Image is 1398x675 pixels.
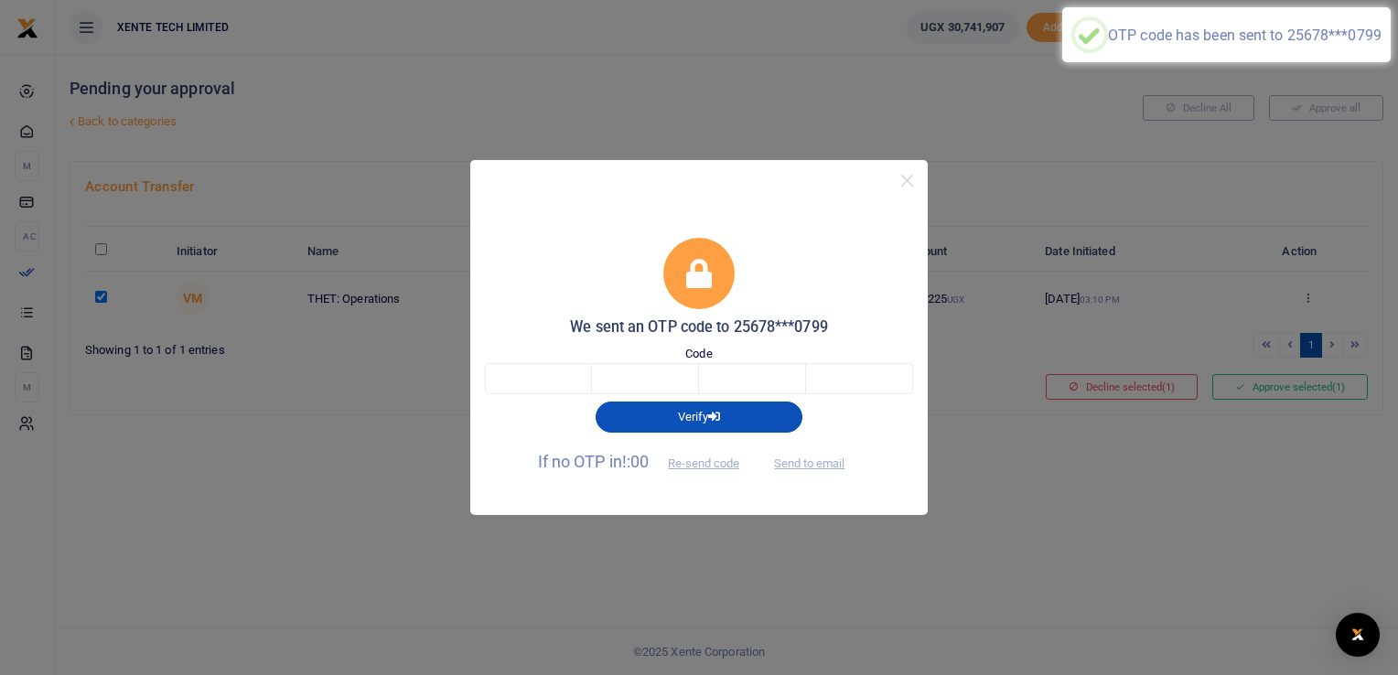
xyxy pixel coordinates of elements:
[685,345,712,363] label: Code
[485,318,913,337] h5: We sent an OTP code to 25678***0799
[622,452,649,471] span: !:00
[1108,27,1382,44] div: OTP code has been sent to 25678***0799
[1336,613,1380,657] div: Open Intercom Messenger
[596,402,802,433] button: Verify
[538,452,756,471] span: If no OTP in
[894,167,920,194] button: Close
